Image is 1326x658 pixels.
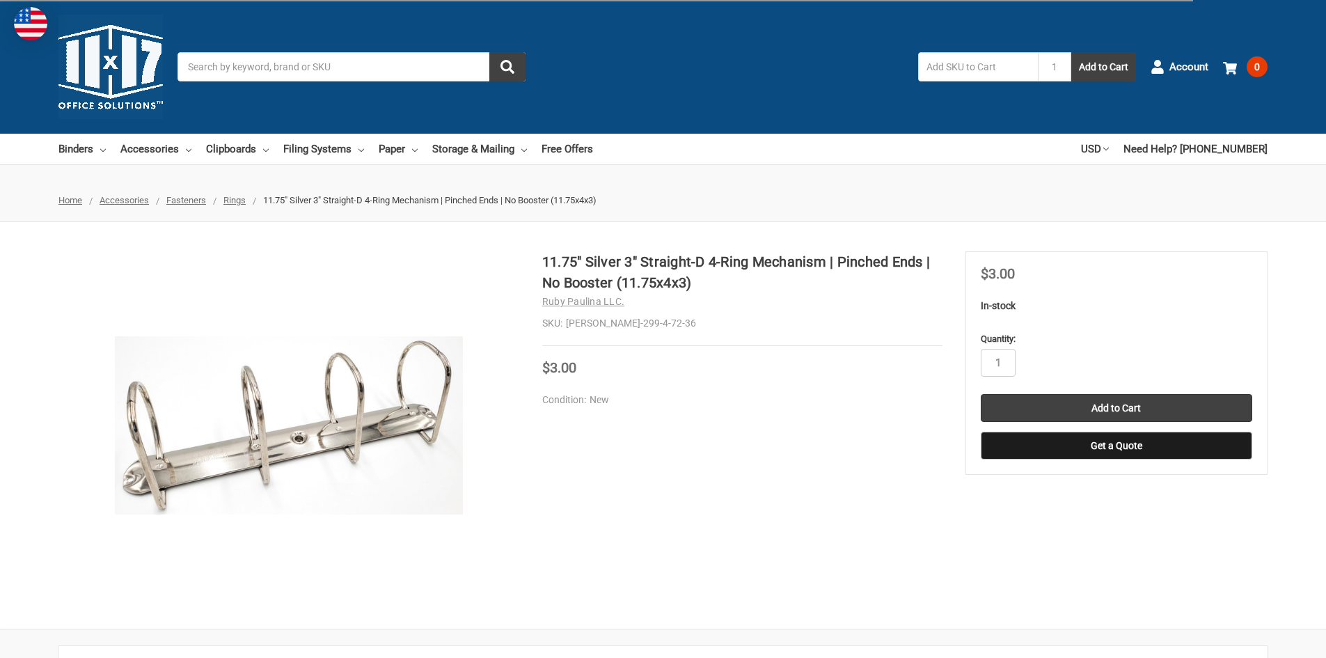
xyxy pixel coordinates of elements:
a: Paper [379,134,418,164]
span: 0 [1247,56,1268,77]
a: Ruby Paulina LLC. [542,296,624,307]
a: Accessories [100,195,149,205]
span: $3.00 [542,359,576,376]
img: 11.75" Silver 3" Straight-D 4-Ring Mechanism | Pinched Ends | No Booster (11.75x4x3) [115,336,463,514]
input: Search by keyword, brand or SKU [177,52,526,81]
button: Add to Cart [1071,52,1136,81]
a: Account [1151,49,1208,85]
a: Binders [58,134,106,164]
a: Home [58,195,82,205]
p: In-stock [981,299,1252,313]
a: Need Help? [PHONE_NUMBER] [1123,134,1268,164]
a: Filing Systems [283,134,364,164]
img: duty and tax information for United States [14,7,47,40]
span: Account [1169,59,1208,75]
span: 11.75" Silver 3" Straight-D 4-Ring Mechanism | Pinched Ends | No Booster (11.75x4x3) [263,195,597,205]
span: $3.00 [981,265,1015,282]
img: 11x17.com [58,15,163,119]
a: Storage & Mailing [432,134,527,164]
dd: New [542,393,936,407]
a: Accessories [120,134,191,164]
label: Quantity: [981,332,1252,346]
a: Free Offers [542,134,593,164]
a: Fasteners [166,195,206,205]
input: Add SKU to Cart [918,52,1038,81]
dd: [PERSON_NAME]-299-4-72-36 [542,316,942,331]
a: Clipboards [206,134,269,164]
a: USD [1081,134,1109,164]
dt: Condition: [542,393,586,407]
h1: 11.75" Silver 3" Straight-D 4-Ring Mechanism | Pinched Ends | No Booster (11.75x4x3) [542,251,942,293]
input: Add to Cart [981,394,1252,422]
dt: SKU: [542,316,562,331]
a: 0 [1223,49,1268,85]
button: Get a Quote [981,432,1252,460]
a: Rings [223,195,246,205]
